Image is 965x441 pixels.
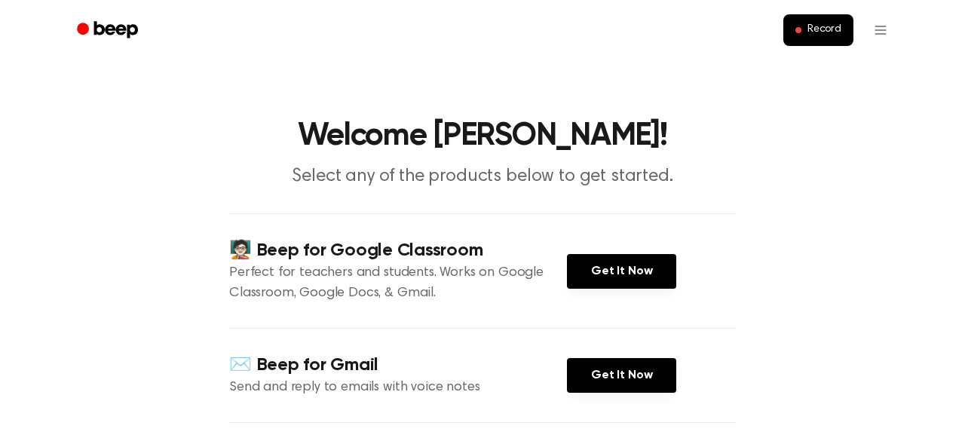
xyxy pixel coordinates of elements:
[567,254,676,289] a: Get It Now
[783,14,853,46] button: Record
[807,23,841,37] span: Record
[229,263,567,304] p: Perfect for teachers and students. Works on Google Classroom, Google Docs, & Gmail.
[193,164,772,189] p: Select any of the products below to get started.
[862,12,899,48] button: Open menu
[229,238,567,263] h4: 🧑🏻‍🏫 Beep for Google Classroom
[229,353,567,378] h4: ✉️ Beep for Gmail
[567,358,676,393] a: Get It Now
[96,121,868,152] h1: Welcome [PERSON_NAME]!
[229,378,567,398] p: Send and reply to emails with voice notes
[66,16,152,45] a: Beep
